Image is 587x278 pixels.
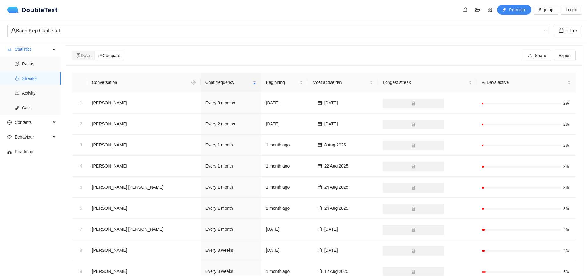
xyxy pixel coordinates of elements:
td: [PERSON_NAME] [87,92,201,114]
button: Export [554,51,576,60]
span: lock [411,186,415,190]
span: apartment [7,150,12,154]
td: Every 1 month [201,156,261,177]
td: Every 1 month [201,219,261,240]
span: Longest streak [383,79,467,86]
span: lock [411,164,415,169]
td: [PERSON_NAME] [87,198,201,219]
div: 4 [77,163,82,169]
span: lock [411,143,415,148]
button: calendarFilter [554,25,582,37]
span: % Days active [482,79,566,86]
td: [DATE] [261,92,308,114]
span: bar-chart [7,47,12,51]
span: 3% [563,207,571,211]
span: fire [15,76,19,81]
span: Roadmap [15,146,56,158]
span: file-search [76,53,81,58]
span: lock [411,207,415,211]
button: bell [460,5,470,15]
span: Bánh Kẹp Cánh Cụt [11,25,547,37]
span: calendar [318,269,322,274]
button: calendar[DATE] [313,119,343,129]
span: Filter [566,27,577,34]
div: 5 [77,184,82,190]
button: Sign up [534,5,558,15]
div: 8 [77,247,82,254]
span: [DATE] [324,121,338,127]
span: 3% [563,165,571,168]
span: Contents [15,116,51,128]
span: [DATE] [324,226,338,233]
a: logoDoubleText [7,7,58,13]
span: aim [189,80,198,85]
div: 1 [77,99,82,106]
td: 1 month ago [261,198,308,219]
td: Every 1 month [201,198,261,219]
td: 1 month ago [261,177,308,198]
td: Every 1 month [201,135,261,156]
span: user [11,28,16,33]
span: Detail [76,53,92,58]
div: 9 [77,268,82,275]
button: calendar[DATE] [313,224,343,234]
button: calendar[DATE] [313,98,343,108]
span: 4% [563,249,571,253]
td: [PERSON_NAME] [87,156,201,177]
button: calendar24 Aug 2025 [313,203,353,213]
span: Activity [22,87,56,99]
td: Every 2 months [201,114,261,135]
button: aim [188,78,198,87]
span: ordered-list [98,53,103,58]
button: calendar8 Aug 2025 [313,140,351,150]
span: 5% [563,270,571,274]
span: heart [7,135,12,139]
span: folder-open [473,7,482,12]
td: Every 3 weeks [201,240,261,261]
td: [DATE] [261,114,308,135]
span: calendar [318,248,322,253]
span: Beginning [266,79,298,86]
span: 24 Aug 2025 [324,205,349,211]
span: calendar [559,28,564,34]
span: Streaks [22,72,56,85]
span: Premium [509,6,526,13]
span: 22 Aug 2025 [324,163,349,169]
img: logo [7,7,21,13]
button: calendar12 Aug 2025 [313,266,353,276]
td: [PERSON_NAME] [87,240,201,261]
span: Calls [22,102,56,114]
span: 2% [563,144,571,147]
span: lock [411,249,415,253]
td: [PERSON_NAME] [87,114,201,135]
span: Chat frequency [205,79,252,86]
span: Ratios [22,58,56,70]
span: lock [411,101,415,106]
button: folder-open [473,5,482,15]
div: 6 [77,205,82,211]
button: thunderboltPremium [497,5,531,15]
span: calendar [318,164,322,169]
span: Sign up [539,6,553,13]
span: Behaviour [15,131,51,143]
div: 7 [77,226,82,233]
span: Most active day [313,79,369,86]
td: [PERSON_NAME] [87,135,201,156]
span: 2% [563,102,571,105]
span: lock [411,228,415,232]
button: appstore [485,5,495,15]
span: 8 Aug 2025 [324,142,346,148]
button: calendar24 Aug 2025 [313,182,353,192]
span: thunderbolt [502,8,507,13]
th: Longest streak [378,73,477,92]
span: calendar [318,101,322,106]
div: 2 [77,121,82,127]
span: calendar [318,227,322,232]
span: line-chart [15,91,19,95]
span: pie-chart [15,62,19,66]
span: 4% [563,228,571,232]
button: Log in [561,5,582,15]
span: lock [411,122,415,127]
span: 2% [563,123,571,126]
td: [DATE] [261,240,308,261]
